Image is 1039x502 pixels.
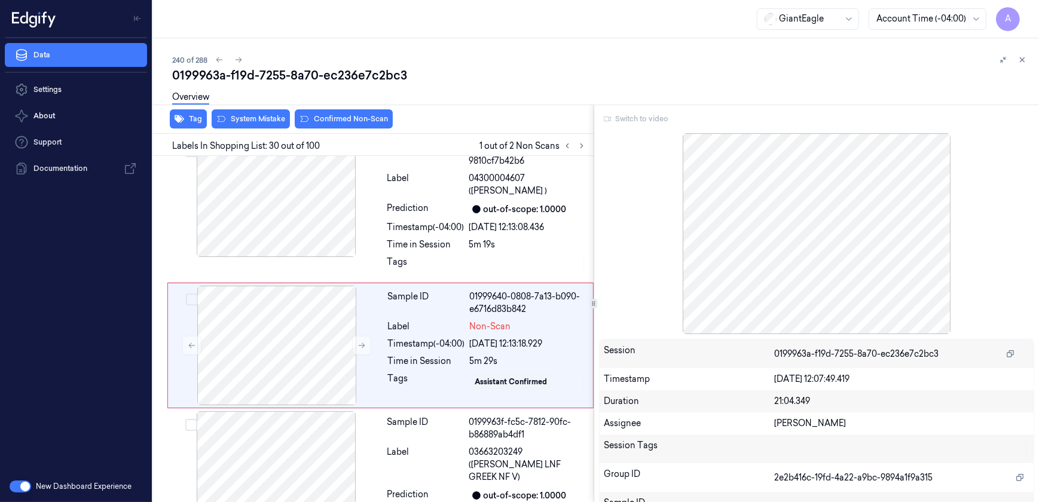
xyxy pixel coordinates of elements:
div: 0199963a-f19d-7255-8a70-ec236e7c2bc3 [172,67,1029,84]
a: Documentation [5,157,147,180]
div: 01999640-0808-7a13-b090-e6716d83b842 [470,290,586,316]
span: 0199963a-f19d-7255-8a70-ec236e7c2bc3 [774,348,939,360]
div: Session [604,344,774,363]
span: Non-Scan [470,320,511,333]
div: Tags [387,256,465,275]
div: Label [388,320,465,333]
div: Group ID [604,468,774,487]
a: Settings [5,78,147,102]
button: About [5,104,147,128]
span: 240 of 288 [172,55,207,65]
div: Timestamp (-04:00) [388,338,465,350]
div: Assistant Confirmed [475,376,548,387]
div: [DATE] 12:07:49.419 [774,373,1029,385]
div: Timestamp (-04:00) [387,221,465,234]
span: 1 out of 2 Non Scans [480,139,589,153]
div: Session Tags [604,439,774,458]
div: out-of-scope: 1.0000 [484,203,567,216]
div: [DATE] 12:13:08.436 [469,221,586,234]
button: Toggle Navigation [128,9,147,28]
div: Timestamp [604,373,774,385]
div: [PERSON_NAME] [774,417,1029,430]
div: 21:04.349 [774,395,1029,408]
button: System Mistake [212,109,290,128]
div: Time in Session [388,355,465,368]
a: Support [5,130,147,154]
div: Time in Session [387,238,465,251]
div: Assignee [604,417,774,430]
button: A [996,7,1020,31]
div: [DATE] 12:13:18.929 [470,338,586,350]
div: Label [387,446,465,483]
a: Overview [172,91,209,105]
span: 04300004607 ([PERSON_NAME] ) [469,172,586,197]
button: Tag [170,109,207,128]
div: Tags [388,372,465,391]
div: 5m 29s [470,355,586,368]
span: 2e2b416c-19fd-4a22-a9bc-9894a1f9a315 [774,472,933,484]
div: 0199963f-fc5c-7812-90fc-b86889ab4df1 [469,416,586,441]
div: Duration [604,395,774,408]
div: Prediction [387,202,465,216]
span: Labels In Shopping List: 30 out of 100 [172,140,320,152]
div: Label [387,172,465,197]
button: Select row [186,293,198,305]
button: Select row [185,419,197,431]
button: Confirmed Non-Scan [295,109,393,128]
div: Sample ID [387,416,465,441]
span: 03663203249 ([PERSON_NAME] LNF GREEK NF V) [469,446,586,483]
div: out-of-scope: 1.0000 [484,489,567,502]
a: Data [5,43,147,67]
div: 5m 19s [469,238,586,251]
div: Sample ID [388,290,465,316]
